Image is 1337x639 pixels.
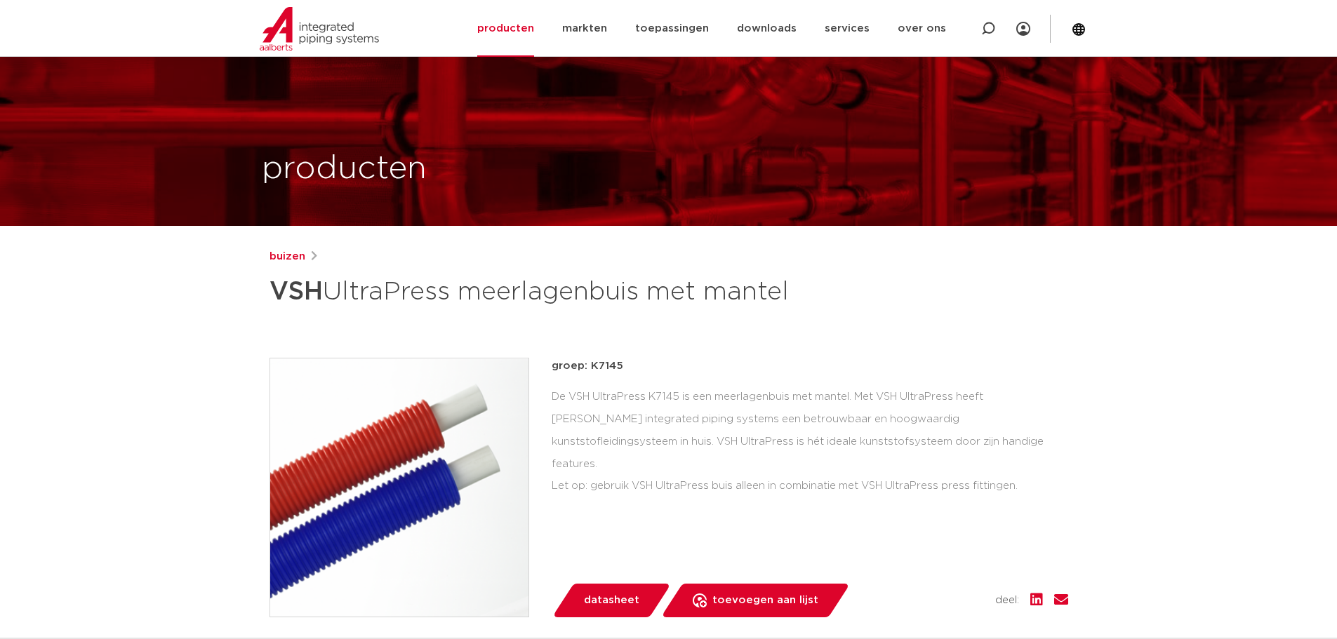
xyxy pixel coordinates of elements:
div: De VSH UltraPress K7145 is een meerlagenbuis met mantel. Met VSH UltraPress heeft [PERSON_NAME] i... [552,386,1068,497]
span: datasheet [584,589,639,612]
a: datasheet [552,584,671,617]
strong: VSH [270,279,323,304]
img: Product Image for VSH UltraPress meerlagenbuis met mantel [270,358,528,617]
span: deel: [995,592,1019,609]
a: buizen [270,248,305,265]
h1: producten [262,147,427,191]
span: toevoegen aan lijst [712,589,818,612]
h1: UltraPress meerlagenbuis met mantel [270,271,797,313]
p: groep: K7145 [552,358,1068,375]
